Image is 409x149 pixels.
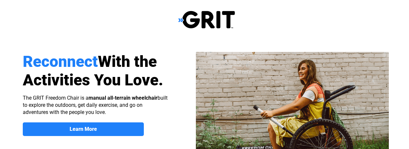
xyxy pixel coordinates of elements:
[89,95,157,101] strong: manual all-terrain wheelchair
[23,71,163,89] span: Activities You Love.
[23,52,98,71] span: Reconnect
[23,95,168,115] span: The GRIT Freedom Chair is a built to explore the outdoors, get daily exercise, and go on adventur...
[98,52,157,71] span: With the
[70,126,97,132] strong: Learn More
[23,122,144,136] a: Learn More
